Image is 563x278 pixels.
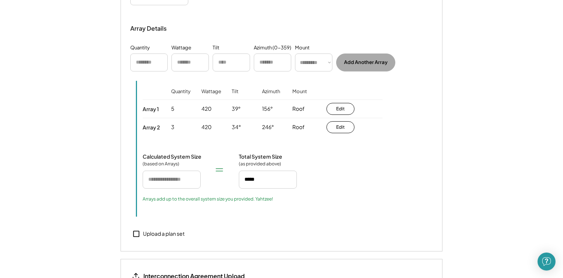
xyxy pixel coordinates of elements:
button: Add Another Array [336,54,395,71]
div: Tilt [232,88,238,105]
div: Wattage [171,44,191,52]
div: Total System Size [239,153,282,160]
div: Quantity [130,44,150,52]
div: Azimuth [262,88,280,105]
div: 34° [232,123,241,131]
div: Calculated System Size [143,153,201,160]
div: Mount [295,44,310,52]
div: Wattage [201,88,221,105]
div: 39° [232,105,241,113]
div: Azimuth (0-359) [254,44,291,52]
div: Arrays add up to the overall system size you provided. Yahtzee! [143,196,273,202]
div: Roof [292,105,305,113]
button: Edit [326,103,354,115]
div: Mount [292,88,307,105]
div: Array 1 [143,106,159,112]
div: (based on Arrays) [143,161,180,167]
div: Array 2 [143,124,160,131]
div: (as provided above) [239,161,281,167]
div: 5 [171,105,174,113]
div: Quantity [171,88,191,105]
div: 420 [201,123,211,131]
div: 3 [171,123,174,131]
div: Array Details [130,24,168,33]
button: Edit [326,121,354,133]
div: Roof [292,123,305,131]
div: 246° [262,123,274,131]
div: Upload a plan set [143,230,185,238]
div: 156° [262,105,273,113]
div: Open Intercom Messenger [538,253,556,271]
div: 420 [201,105,211,113]
div: Tilt [213,44,219,52]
